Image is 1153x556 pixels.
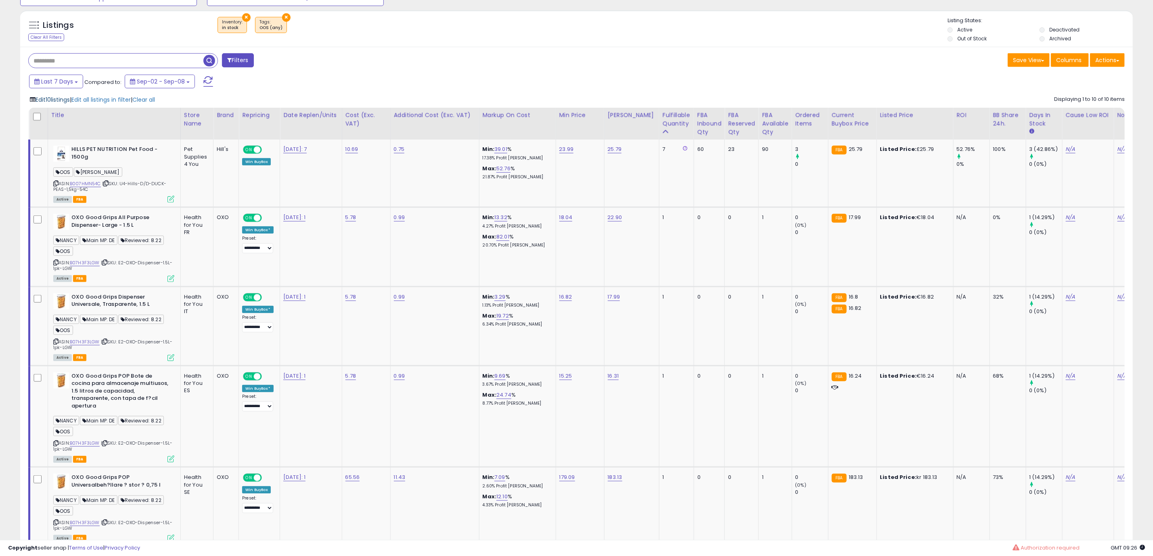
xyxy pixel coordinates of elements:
[483,502,550,508] p: 4.33% Profit [PERSON_NAME]
[832,474,847,483] small: FBA
[1030,128,1034,135] small: Days In Stock.
[53,440,173,452] span: | SKU: E2-OXO-Dispenser-1.5L-1pk-LGW
[244,474,254,481] span: ON
[345,111,387,128] div: Cost (Exc. VAT)
[762,372,785,380] div: 1
[71,293,169,310] b: OXO Good Grips Dispenser Universale, Trasparente, 1.5 L
[795,229,828,236] div: 0
[1030,387,1062,394] div: 0 (0%)
[608,111,656,119] div: [PERSON_NAME]
[795,380,807,387] small: (0%)
[1111,544,1145,552] span: 2025-09-16 09:26 GMT
[53,146,69,162] img: 41jzztUa1qL._SL40_.jpg
[29,75,83,88] button: Last 7 Days
[43,20,74,31] h5: Listings
[242,315,274,332] div: Preset:
[849,372,862,380] span: 16.24
[184,372,207,395] div: Health for You ES
[559,293,572,301] a: 16.82
[993,474,1020,481] div: 73%
[73,456,87,463] span: FBA
[608,213,622,222] a: 22.90
[832,214,847,223] small: FBA
[957,111,986,119] div: ROI
[483,312,550,327] div: %
[242,495,274,513] div: Preset:
[663,372,688,380] div: 1
[479,108,556,140] th: The percentage added to the cost of goods (COGS) that forms the calculator for Min & Max prices.
[559,372,572,380] a: 15.25
[53,474,69,490] img: 416KDe2M9KL._SL40_.jpg
[483,145,495,153] b: Min:
[118,315,164,324] span: Reviewed: 8.22
[394,111,476,119] div: Additional Cost (Exc. VAT)
[261,146,274,153] span: OFF
[217,293,232,301] div: OXO
[217,372,232,380] div: OXO
[496,312,509,320] a: 19.72
[483,165,550,180] div: %
[283,213,306,222] a: [DATE]: 1
[483,382,550,387] p: 3.67% Profit [PERSON_NAME]
[242,236,274,253] div: Preset:
[795,489,828,496] div: 0
[283,372,306,380] a: [DATE]: 1
[880,145,917,153] b: Listed Price:
[137,77,185,86] span: Sep-02 - Sep-08
[957,146,990,153] div: 52.76%
[1030,474,1062,481] div: 1 (14.29%)
[1117,111,1147,119] div: Notes
[1030,161,1062,168] div: 0 (0%)
[880,293,917,301] b: Listed Price:
[53,339,173,351] span: | SKU: E2-OXO-Dispenser-1.5L-1pk-LGW
[1051,53,1089,67] button: Columns
[795,146,828,153] div: 3
[849,213,861,221] span: 17.99
[53,236,79,245] span: NANCY
[559,473,575,481] a: 179.09
[74,167,122,177] span: [PERSON_NAME]
[795,222,807,228] small: (0%)
[832,372,847,381] small: FBA
[993,111,1023,128] div: BB Share 24h.
[1117,372,1127,380] a: N/A
[880,146,947,153] div: £25.79
[259,25,282,31] div: OOS (any)
[70,180,101,187] a: B007HMN54C
[1030,111,1059,128] div: Days In Stock
[73,275,87,282] span: FBA
[483,473,495,481] b: Min:
[261,474,274,481] span: OFF
[483,312,497,320] b: Max:
[496,233,509,241] a: 82.01
[51,111,177,119] div: Title
[762,146,785,153] div: 90
[242,385,274,392] div: Win BuyBox *
[957,161,990,168] div: 0%
[483,391,550,406] div: %
[394,372,405,380] a: 0.99
[53,354,72,361] span: All listings currently available for purchase on Amazon
[1066,145,1076,153] a: N/A
[483,233,497,240] b: Max:
[53,196,72,203] span: All listings currently available for purchase on Amazon
[494,293,506,301] a: 3.29
[217,146,232,153] div: Hill's
[222,19,243,31] span: Inventory :
[261,215,274,222] span: OFF
[697,293,719,301] div: 0
[69,544,103,552] a: Terms of Use
[494,213,507,222] a: 13.32
[53,416,79,425] span: NANCY
[795,214,828,221] div: 0
[1117,293,1127,301] a: N/A
[53,180,166,192] span: | SKU: U4-Hills-D/D-DUCK-PEAS-1,5kg-54C
[1030,308,1062,315] div: 0 (0%)
[728,474,752,481] div: 0
[880,474,947,481] div: kr 183.13
[483,224,550,229] p: 4.27% Profit [PERSON_NAME]
[71,96,131,104] span: Edit all listings in filter
[483,111,552,119] div: Markup on Cost
[41,77,73,86] span: Last 7 Days
[795,387,828,394] div: 0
